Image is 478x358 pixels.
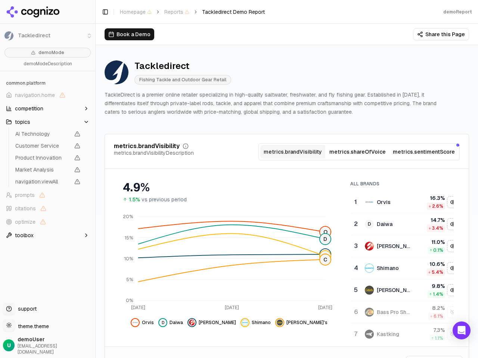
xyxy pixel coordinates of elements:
[3,229,92,241] button: toolbox
[114,143,180,149] div: metrics.brandVisibility
[252,320,271,326] span: Shimano
[142,196,187,203] span: vs previous period
[134,75,231,85] span: Fishing Tackle and Outdoor Gear Retail
[4,60,91,68] p: demoModeDescription
[351,323,459,345] tr: 7kastkingKastking7.3%1.1%navigation.show kastking data
[242,320,248,326] img: shimano
[15,205,36,212] span: citations
[351,191,459,213] tr: 1orvisOrvis16.3%2.6%navigation.hide orvis data
[15,191,35,199] span: prompts
[15,218,35,226] span: optimize
[7,342,11,349] span: U
[286,320,328,326] span: [PERSON_NAME]'s
[202,8,265,16] span: Tackledirect Demo Report
[418,238,445,246] div: 11.0 %
[189,320,195,326] img: simms
[365,264,374,273] img: shimano
[350,181,454,187] div: All Brands
[433,291,443,297] span: 1.4 %
[15,323,49,330] span: theme.theme
[129,196,140,203] span: 1.5%
[15,130,70,138] span: AI Technology
[260,145,325,158] button: metrics.brandVisibility
[3,77,92,89] div: common.platform
[443,9,472,15] div: demoReport
[418,216,445,224] div: 14.7 %
[432,203,443,209] span: 2.6 %
[377,264,399,272] div: Shimano
[120,8,265,16] nav: breadcrumb
[15,105,43,112] span: competition
[3,103,92,114] button: competition
[447,284,459,296] button: navigation.hide cabela's data
[390,145,458,158] button: metrics.sentimentScore
[15,232,34,239] span: toolbox
[131,318,154,327] button: navigation.hide orvis data
[320,249,330,260] span: S
[447,218,459,230] button: navigation.hide daiwa data
[132,320,138,326] img: orvis
[114,149,194,157] div: metrics.brandVisibilityDescription
[418,326,445,334] div: 7.3 %
[351,257,459,279] tr: 4shimanoShimano10.6%5.4%navigation.hide shimano data
[435,335,443,341] span: 1.1 %
[418,260,445,268] div: 10.6 %
[418,194,445,202] div: 16.3 %
[365,198,374,207] img: orvis
[105,28,154,40] button: Book a Demo
[365,220,374,229] span: D
[447,262,459,274] button: navigation.hide shimano data
[377,220,392,228] div: Daiwa
[124,256,133,262] tspan: 10%
[225,305,239,311] tspan: [DATE]
[275,318,328,327] button: navigation.hide cabela's data
[453,321,471,339] div: Open Intercom Messenger
[15,166,70,173] span: Market Analysis
[164,8,189,16] span: Reports
[351,279,459,301] tr: 5cabela's[PERSON_NAME]'s9.8%1.4%navigation.hide cabela's data
[377,286,412,294] div: [PERSON_NAME]'s
[320,251,330,261] span: S
[15,154,70,161] span: Product Innovation
[365,330,374,339] img: kastking
[160,320,166,326] span: D
[432,225,443,231] span: 3.4 %
[15,91,55,99] span: navigation.home
[325,145,390,158] button: metrics.shareOfVoice
[351,213,459,235] tr: 2DDaiwa14.7%3.4%navigation.hide daiwa data
[105,60,128,84] img: TackleDirect
[433,247,443,253] span: 0.1 %
[18,336,92,343] span: demoUser
[413,28,469,40] button: Share this Page
[377,198,391,206] div: Orvis
[354,242,357,251] div: 3
[105,91,439,116] p: TackleDirect is a premier online retailer specializing in high-quality saltwater, freshwater, and...
[354,198,357,207] div: 1
[134,60,231,72] div: Tackledirect
[18,343,92,355] span: [EMAIL_ADDRESS][DOMAIN_NAME]
[320,227,330,238] span: O
[123,181,335,194] div: 4.9%
[418,282,445,290] div: 9.8 %
[3,116,92,128] button: topics
[318,305,332,311] tspan: [DATE]
[354,286,357,295] div: 5
[170,320,183,326] span: Daiwa
[126,298,133,304] tspan: 0%
[277,320,283,326] img: cabela's
[432,269,443,275] span: 5.4 %
[434,313,443,319] span: 6.1 %
[320,234,330,244] span: D
[365,308,374,317] img: bass pro shops
[240,318,271,327] button: navigation.hide shimano data
[418,304,445,312] div: 8.2 %
[354,220,357,229] div: 2
[354,330,357,339] div: 7
[158,318,183,327] button: navigation.hide daiwa data
[15,142,70,150] span: Customer Service
[377,242,412,250] div: [PERSON_NAME]
[126,277,133,283] tspan: 5%
[125,235,133,241] tspan: 15%
[377,330,399,338] div: Kastking
[365,286,374,295] img: cabela's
